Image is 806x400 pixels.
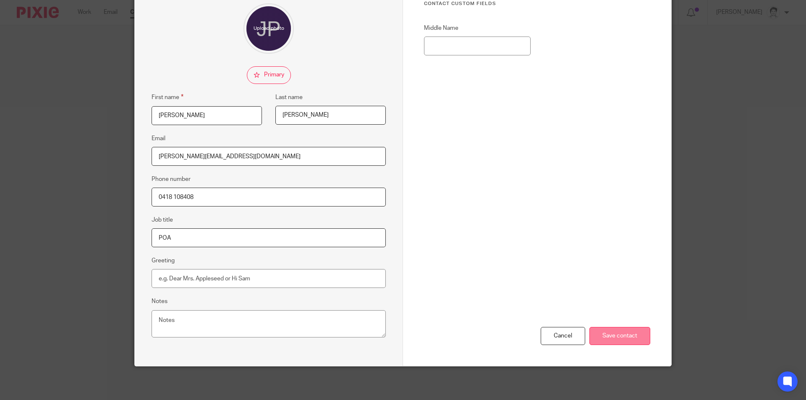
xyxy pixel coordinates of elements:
[152,134,165,143] label: Email
[152,175,191,183] label: Phone number
[275,93,303,102] label: Last name
[152,269,386,288] input: e.g. Dear Mrs. Appleseed or Hi Sam
[152,92,183,102] label: First name
[424,24,531,32] label: Middle Name
[152,256,175,265] label: Greeting
[424,0,650,7] h3: Contact Custom fields
[541,327,585,345] div: Cancel
[152,216,173,224] label: Job title
[589,327,650,345] input: Save contact
[152,297,167,306] label: Notes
